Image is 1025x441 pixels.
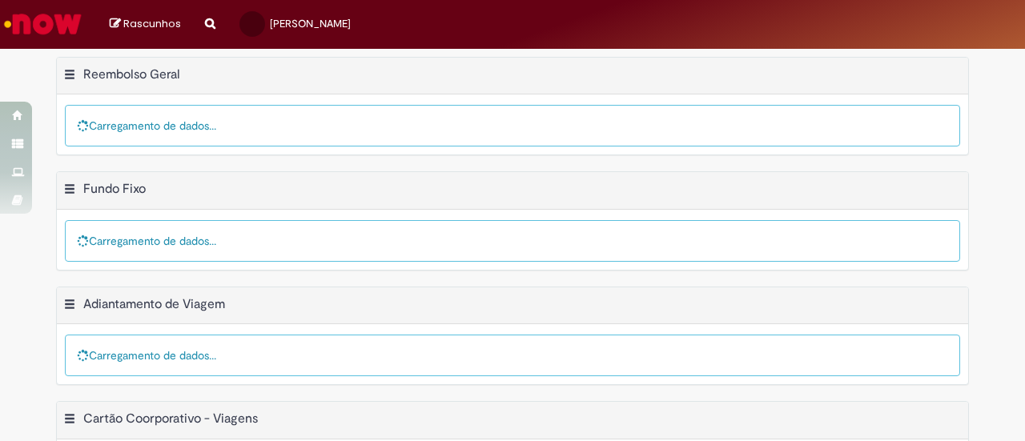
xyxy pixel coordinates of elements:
[65,335,960,376] div: Carregamento de dados...
[83,296,225,312] h2: Adiantamento de Viagem
[63,411,76,431] button: Cartão Coorporativo - Viagens Menu de contexto
[63,181,76,202] button: Fundo Fixo Menu de contexto
[83,66,180,82] h2: Reembolso Geral
[123,16,181,31] span: Rascunhos
[63,66,76,87] button: Reembolso Geral Menu de contexto
[270,17,351,30] span: [PERSON_NAME]
[83,181,146,197] h2: Fundo Fixo
[110,17,181,32] a: Rascunhos
[63,296,76,317] button: Adiantamento de Viagem Menu de contexto
[83,411,258,427] h2: Cartão Coorporativo - Viagens
[2,8,84,40] img: ServiceNow
[65,220,960,262] div: Carregamento de dados...
[65,105,960,146] div: Carregamento de dados...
